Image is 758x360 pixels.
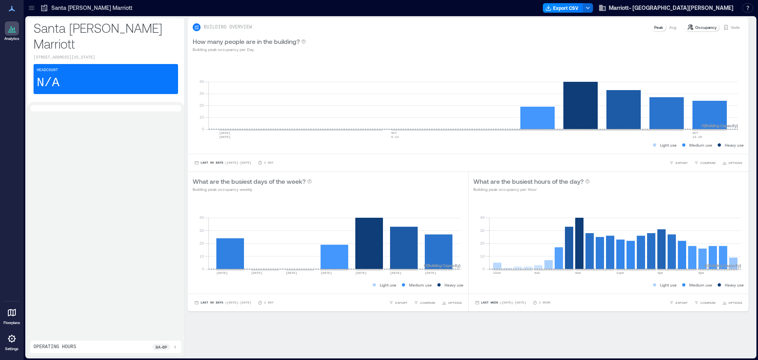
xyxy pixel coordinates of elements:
button: Last 90 Days |[DATE]-[DATE] [193,159,253,167]
p: Light use [660,142,677,148]
button: OPTIONS [720,159,744,167]
p: What are the busiest hours of the day? [473,177,584,186]
button: COMPARE [692,299,717,307]
button: EXPORT [668,159,689,167]
text: [DATE] [390,271,402,275]
span: OPTIONS [728,160,742,165]
p: [STREET_ADDRESS][US_STATE] [34,55,178,61]
text: [DATE] [251,271,263,275]
span: COMPARE [700,160,716,165]
text: [DATE] [321,271,332,275]
tspan: 10 [199,254,204,258]
text: 8pm [698,271,704,275]
p: Building peak occupancy weekly [193,186,312,192]
p: BUILDING OVERVIEW [204,24,252,30]
button: Marriott- [GEOGRAPHIC_DATA][PERSON_NAME] [596,2,736,14]
text: 8am [575,271,581,275]
tspan: 0 [202,126,204,131]
p: Heavy use [725,282,744,288]
p: Light use [660,282,677,288]
tspan: 40 [199,215,204,220]
text: [DATE] [219,131,231,135]
text: 12-18 [692,135,702,139]
text: [DATE] [216,271,228,275]
span: OPTIONS [728,300,742,305]
span: EXPORT [395,300,407,305]
text: 5-11 [391,135,399,139]
p: Avg [669,24,676,30]
span: OPTIONS [448,300,462,305]
tspan: 10 [480,254,484,258]
p: What are the busiest days of the week? [193,177,306,186]
text: 12am [493,271,501,275]
span: COMPARE [420,300,435,305]
button: Export CSV [543,3,583,13]
p: Settings [5,347,19,351]
p: Visits [731,24,740,30]
a: Analytics [2,19,22,43]
button: EXPORT [387,299,409,307]
tspan: 20 [199,241,204,245]
button: COMPARE [692,159,717,167]
p: Building peak occupancy per Day [193,46,306,53]
p: 1 Hour [539,300,550,305]
tspan: 0 [482,266,484,271]
tspan: 0 [202,266,204,271]
p: Heavy use [445,282,463,288]
p: Building peak occupancy per Hour [473,186,590,192]
p: Santa [PERSON_NAME] Marriott [34,20,178,51]
p: Medium use [689,142,712,148]
tspan: 30 [480,228,484,233]
p: 1 Day [264,160,274,165]
span: Marriott- [GEOGRAPHIC_DATA][PERSON_NAME] [609,4,734,12]
text: 12pm [616,271,624,275]
text: [DATE] [355,271,367,275]
p: Medium use [689,282,712,288]
tspan: 30 [199,228,204,233]
p: Floorplans [4,320,20,325]
button: EXPORT [668,299,689,307]
tspan: 20 [480,241,484,245]
text: OCT [391,131,397,135]
p: N/A [37,75,60,91]
tspan: 20 [199,103,204,107]
text: 4pm [657,271,663,275]
p: Santa [PERSON_NAME] Marriott [51,4,132,12]
tspan: 40 [199,79,204,84]
p: Occupancy [695,24,717,30]
p: Operating Hours [34,344,76,350]
text: OCT [692,131,698,135]
span: EXPORT [675,300,688,305]
p: Peak [654,24,663,30]
tspan: 40 [480,215,484,220]
p: Light use [380,282,396,288]
button: COMPARE [412,299,437,307]
button: OPTIONS [440,299,463,307]
button: Last Week |[DATE]-[DATE] [473,299,528,307]
p: Heavy use [725,142,744,148]
tspan: 10 [199,115,204,119]
span: EXPORT [675,160,688,165]
button: Last 90 Days |[DATE]-[DATE] [193,299,253,307]
p: Medium use [409,282,432,288]
p: Headcount [37,67,58,74]
text: [DATE] [286,271,297,275]
p: How many people are in the building? [193,37,300,46]
p: Analytics [4,36,19,41]
a: Floorplans [1,303,23,328]
p: 1 Day [264,300,274,305]
p: 8a - 6p [156,344,167,350]
text: [DATE] [425,271,436,275]
span: COMPARE [700,300,716,305]
text: 4am [534,271,540,275]
button: OPTIONS [720,299,744,307]
a: Settings [2,329,21,354]
text: [DATE] [219,135,231,139]
tspan: 30 [199,91,204,96]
